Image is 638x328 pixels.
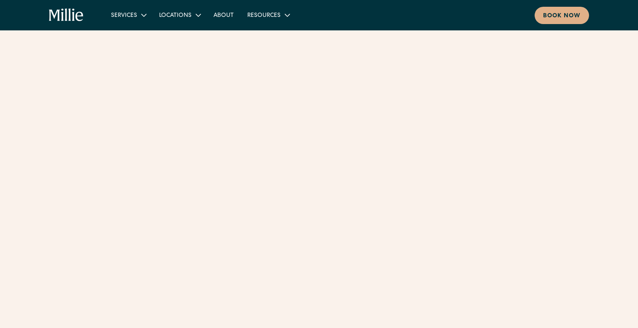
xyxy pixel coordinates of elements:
[247,11,281,20] div: Resources
[152,8,207,22] div: Locations
[241,8,296,22] div: Resources
[111,11,137,20] div: Services
[535,7,589,24] a: Book now
[207,8,241,22] a: About
[159,11,192,20] div: Locations
[104,8,152,22] div: Services
[49,8,84,22] a: home
[543,12,581,21] div: Book now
